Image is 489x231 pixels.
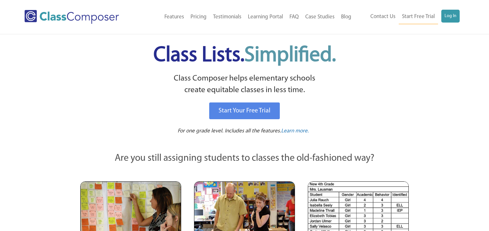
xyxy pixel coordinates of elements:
span: Learn more. [281,128,309,134]
span: Class Lists. [153,45,336,66]
nav: Header Menu [355,10,460,24]
a: Start Your Free Trial [209,102,280,119]
a: Start Free Trial [399,10,438,24]
p: Class Composer helps elementary schools create equitable classes in less time. [79,73,410,96]
p: Are you still assigning students to classes the old-fashioned way? [80,151,409,166]
a: Log In [441,10,460,23]
a: Contact Us [367,10,399,24]
span: Start Your Free Trial [219,108,270,114]
a: Testimonials [210,10,245,24]
a: Pricing [187,10,210,24]
span: For one grade level. Includes all the features. [178,128,281,134]
nav: Header Menu [139,10,355,24]
a: Learning Portal [245,10,286,24]
a: FAQ [286,10,302,24]
span: Simplified. [244,45,336,66]
a: Features [161,10,187,24]
a: Blog [338,10,355,24]
a: Learn more. [281,127,309,135]
a: Case Studies [302,10,338,24]
img: Class Composer [24,10,119,24]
